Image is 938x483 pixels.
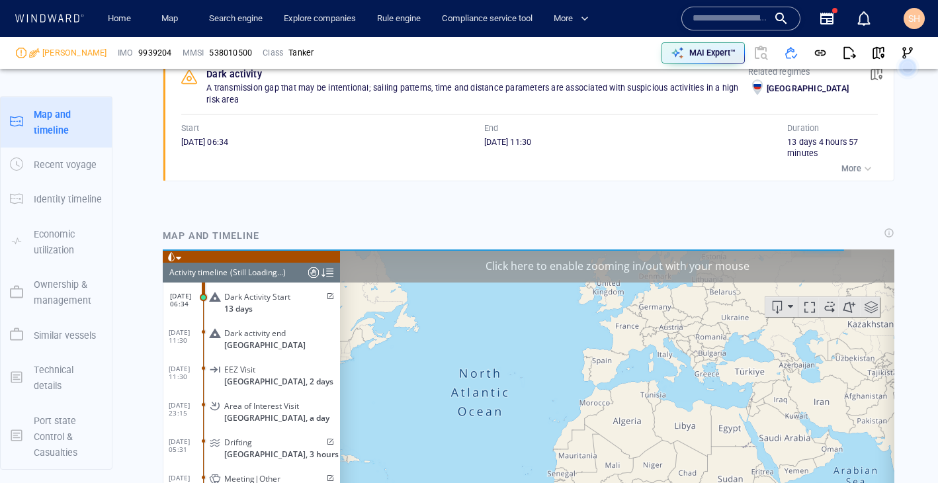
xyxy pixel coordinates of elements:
[181,391,239,406] a: Mapbox logo
[183,47,204,59] p: MMSI
[206,82,747,106] p: A transmission gap that may be intentional; sailing patterns, time and distance parameters are as...
[6,142,177,179] dl: [DATE] 23:15Area of Interest Visit[GEOGRAPHIC_DATA], a day
[138,47,171,59] span: 9939204
[222,335,279,356] div: [DATE] - [DATE]
[204,7,268,30] a: Search engine
[1,115,112,128] a: Map and timeline
[151,7,193,30] button: Map
[62,246,161,256] span: CASTELO [PERSON_NAME]
[748,66,849,78] p: Related regimes
[62,246,161,256] div: CASTELO DE SINES
[209,47,252,59] div: 538010500
[62,312,153,322] span: [PERSON_NAME] , [GEOGRAPHIC_DATA]
[777,38,806,67] button: Add to vessel list
[787,122,820,134] p: Duration
[6,152,41,167] span: [DATE] 23:15
[6,115,41,131] span: [DATE] 11:30
[34,191,102,207] p: Identity timeline
[767,83,849,95] p: [GEOGRAPHIC_DATA]
[67,13,123,33] div: (Still Loading...)
[6,373,41,389] span: [DATE] 17:16
[1,267,112,318] button: Ownership & management
[184,371,220,384] div: 1000km
[62,200,176,210] span: [GEOGRAPHIC_DATA], 3 hours
[184,334,306,357] button: 7 days[DATE]-[DATE]
[34,413,103,461] p: Port state Control & Casualties
[62,266,177,286] span: [PERSON_NAME] Anchorage, [GEOGRAPHIC_DATA], an hour
[62,312,177,322] div: Sines , Portugal- 13 hours
[62,115,93,125] span: EEZ Visit
[595,399,659,408] a: OpenStreetMap
[42,47,107,59] span: PASCO MARSEL
[263,47,283,59] p: Class
[161,43,172,51] span: Edit activity risk
[6,106,177,142] dl: [DATE] 11:30EEZ Visit[GEOGRAPHIC_DATA], 2 days
[1,353,112,404] button: Technical details
[62,54,90,64] span: 13 days
[6,224,41,240] span: [DATE] 13:05
[484,122,499,134] p: End
[1,328,112,341] a: Similar vessels
[103,7,136,30] a: Home
[278,7,361,30] button: Explore companies
[689,47,736,59] p: MAI Expert™
[62,127,171,137] span: [GEOGRAPHIC_DATA], 2 days
[1,371,112,383] a: Technical details
[29,48,40,58] div: Moderate risk due to Illegal Unreported, Unregulated (IUU) fishing activity
[62,188,89,198] span: Drifting
[181,137,228,147] span: [DATE] 06:34
[893,38,922,67] button: Visual Link Analysis
[372,7,426,30] a: Rule engine
[1,286,112,298] a: Ownership & management
[34,277,103,309] p: Ownership & management
[34,107,103,139] p: Map and timeline
[62,42,128,52] span: Dark Activity Start
[901,5,927,32] button: SH
[6,69,177,106] dl: [DATE] 11:30Dark activity end[GEOGRAPHIC_DATA]
[98,7,140,30] button: Home
[1,97,112,148] button: Map and timeline
[34,226,103,259] p: Economic utilization
[675,48,697,67] div: tooltips.createAOI
[194,340,220,350] span: 7 days
[862,60,891,89] button: View on map
[437,7,538,30] a: Compliance service tool
[62,373,93,383] span: EEZ Visit
[62,349,172,359] span: SA Typology Expansion, a day
[62,79,123,89] span: Dark activity end
[6,33,177,69] dl: [DATE] 06:34Dark Activity Start13 days
[288,47,314,59] div: Tanker
[806,38,835,67] button: Get link
[7,13,65,33] div: Activity timeline
[1,429,112,442] a: Port state Control & Casualties
[697,48,717,67] div: Toggle map information layers
[62,163,167,173] span: [GEOGRAPHIC_DATA], a day
[882,423,928,473] iframe: Chat
[146,13,156,33] div: Compliance Activities
[62,152,136,161] span: Area of Interest Visit
[856,11,872,26] div: Notification center
[1,148,112,182] button: Recent voyage
[554,11,589,26] span: More
[62,224,118,234] span: Meeting|Other
[661,42,745,64] button: MAI Expert™
[1,193,112,205] a: Identity timeline
[34,328,96,343] p: Similar vessels
[908,13,920,24] span: SH
[156,7,188,30] a: Map
[1,404,112,470] button: Port state Control & Casualties
[161,225,172,233] span: Edit activity risk
[556,399,593,408] a: Mapbox
[1,158,112,171] a: Recent voyage
[181,122,199,134] p: Start
[153,312,177,322] span: - 13 hours
[34,362,103,394] p: Technical details
[1,217,112,268] button: Economic utilization
[1,235,112,247] a: Economic utilization
[62,236,177,266] span: With: (Military or Law)
[7,42,42,58] span: [DATE] 06:34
